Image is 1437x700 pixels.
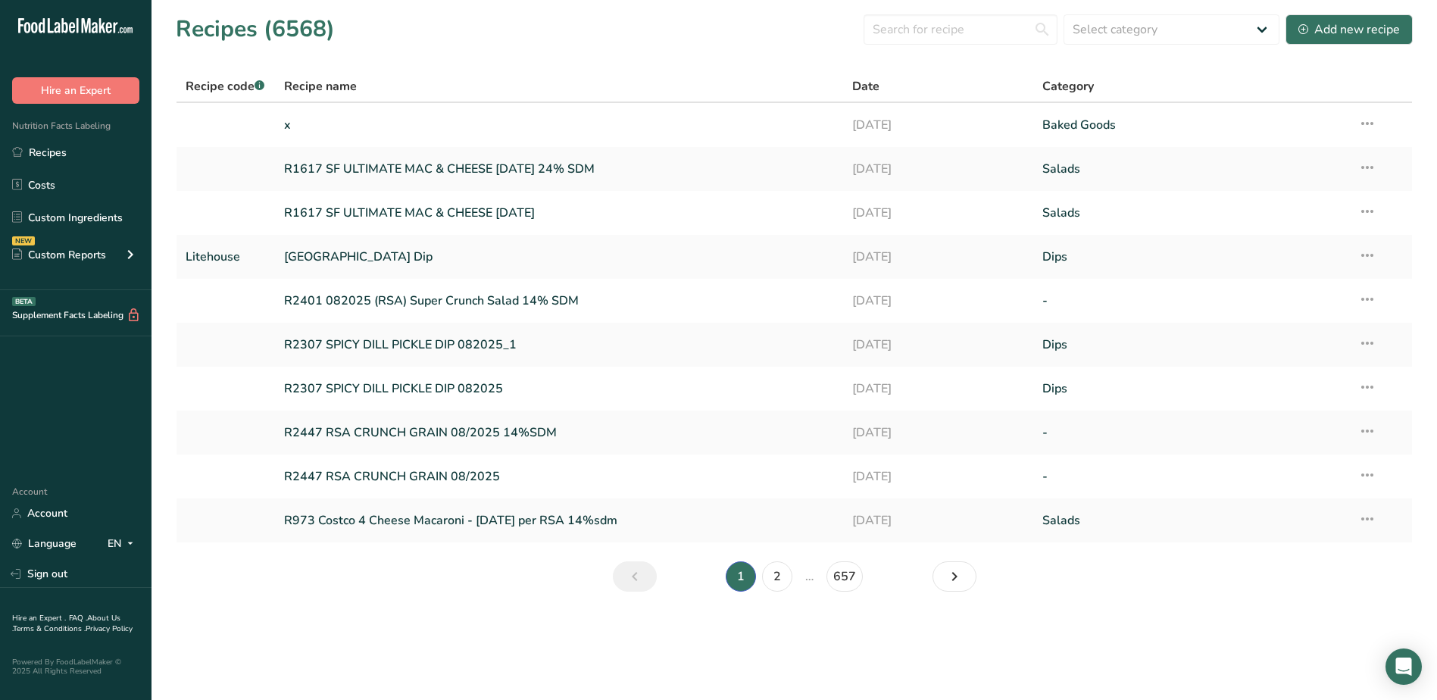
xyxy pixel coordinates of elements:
a: - [1042,417,1340,448]
span: Date [852,77,879,95]
a: Privacy Policy [86,623,133,634]
span: Category [1042,77,1094,95]
a: Terms & Conditions . [13,623,86,634]
a: - [1042,285,1340,317]
div: BETA [12,297,36,306]
button: Hire an Expert [12,77,139,104]
a: [DATE] [852,417,1023,448]
div: Add new recipe [1298,20,1400,39]
a: Baked Goods [1042,109,1340,141]
a: Dips [1042,329,1340,361]
a: R1617 SF ULTIMATE MAC & CHEESE [DATE] 24% SDM [284,153,835,185]
a: Salads [1042,505,1340,536]
a: x [284,109,835,141]
h1: Recipes (6568) [176,12,335,46]
a: R2447 RSA CRUNCH GRAIN 08/2025 [284,461,835,492]
a: R2447 RSA CRUNCH GRAIN 08/2025 14%SDM [284,417,835,448]
a: Salads [1042,197,1340,229]
a: [DATE] [852,153,1023,185]
a: [DATE] [852,285,1023,317]
a: - [1042,461,1340,492]
span: Recipe code [186,78,264,95]
span: Recipe name [284,77,357,95]
a: [DATE] [852,109,1023,141]
a: [GEOGRAPHIC_DATA] Dip [284,241,835,273]
a: Page 0. [613,561,657,592]
a: Language [12,530,77,557]
a: R973 Costco 4 Cheese Macaroni - [DATE] per RSA 14%sdm [284,505,835,536]
a: [DATE] [852,373,1023,405]
a: R2401 082025 (RSA) Super Crunch Salad 14% SDM [284,285,835,317]
button: Add new recipe [1285,14,1413,45]
a: [DATE] [852,505,1023,536]
div: Open Intercom Messenger [1385,648,1422,685]
div: Custom Reports [12,247,106,263]
a: R2307 SPICY DILL PICKLE DIP 082025 [284,373,835,405]
div: Powered By FoodLabelMaker © 2025 All Rights Reserved [12,658,139,676]
a: Dips [1042,373,1340,405]
a: Salads [1042,153,1340,185]
a: Page 657. [826,561,863,592]
div: NEW [12,236,35,245]
a: R2307 SPICY DILL PICKLE DIP 082025_1 [284,329,835,361]
a: Dips [1042,241,1340,273]
a: About Us . [12,613,120,634]
a: [DATE] [852,241,1023,273]
a: [DATE] [852,461,1023,492]
a: FAQ . [69,613,87,623]
div: EN [108,535,139,553]
a: Page 2. [932,561,976,592]
a: R1617 SF ULTIMATE MAC & CHEESE [DATE] [284,197,835,229]
a: Page 2. [762,561,792,592]
a: [DATE] [852,329,1023,361]
input: Search for recipe [864,14,1057,45]
a: [DATE] [852,197,1023,229]
a: Hire an Expert . [12,613,66,623]
a: Litehouse [186,241,266,273]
